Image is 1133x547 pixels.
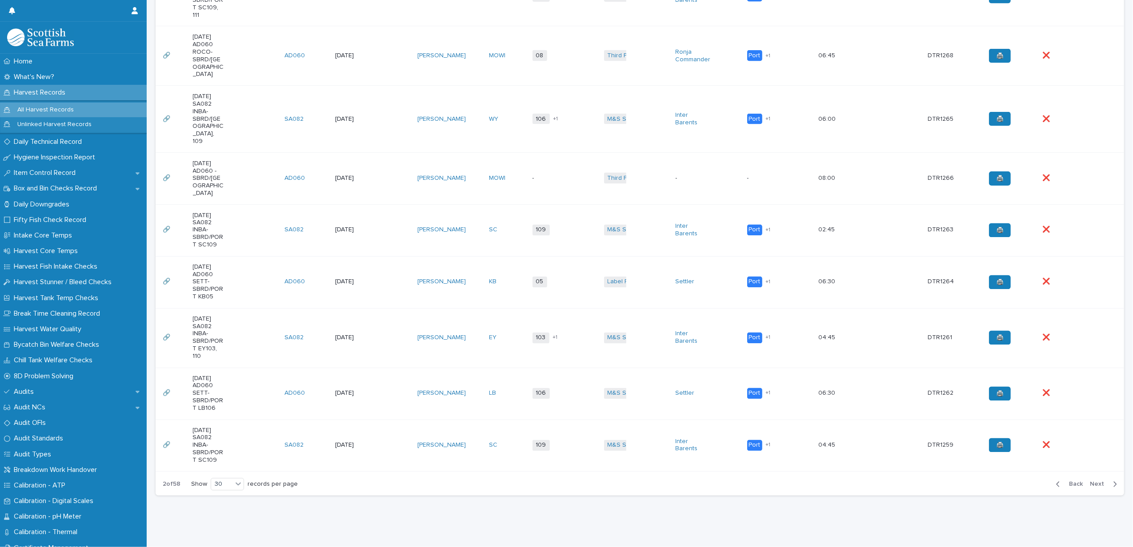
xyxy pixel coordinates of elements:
[928,277,956,286] p: DTR1264
[928,173,956,182] p: DTR1266
[10,216,93,224] p: Fifty Fish Check Record
[1042,114,1052,123] p: ❌
[156,420,1124,472] tr: 🔗🔗 [DATE] SA082 INBA-SBRD/PORT SC109SA082 [DATE][PERSON_NAME] SC 109M&S Select Inter Barents Port...
[747,225,762,236] div: Port
[211,480,232,489] div: 30
[1064,481,1083,488] span: Back
[989,49,1011,63] a: 🖨️
[489,115,498,123] a: WY
[417,226,466,234] a: [PERSON_NAME]
[747,388,762,399] div: Port
[989,275,1011,289] a: 🖨️
[996,175,1004,182] span: 🖨️
[284,52,305,59] a: AD060
[417,174,466,182] a: [PERSON_NAME]
[1042,50,1052,59] p: ❌
[335,334,367,342] p: [DATE]
[928,50,955,59] p: DTR1268
[532,225,550,236] span: 109
[10,466,104,474] p: Breakdown Work Handover
[928,388,955,397] p: DTR1262
[10,184,104,193] p: Box and Bin Checks Record
[156,204,1124,256] tr: 🔗🔗 [DATE] SA082 INBA-SBRD/PORT SC109SA082 [DATE][PERSON_NAME] SC 109M&S Select Inter Barents Port...
[284,278,305,286] a: AD060
[532,50,547,61] span: 08
[10,73,61,81] p: What's New?
[284,390,305,397] a: AD060
[489,174,505,182] a: MOWI
[766,116,771,122] span: + 1
[766,280,771,285] span: + 1
[996,116,1004,122] span: 🖨️
[193,264,224,301] p: [DATE] AD060 SETT-SBRD/PORT KB05
[766,335,771,341] span: + 1
[928,440,955,449] p: DTR1259
[608,226,641,234] a: M&S Select
[193,375,224,412] p: [DATE] AD060 SETT-SBRD/PORT LB106
[608,390,641,397] a: M&S Select
[417,115,466,123] a: [PERSON_NAME]
[284,174,305,182] a: AD060
[193,212,224,249] p: [DATE] SA082 INBA-SBRD/PORT SC109
[608,334,641,342] a: M&S Select
[989,112,1011,126] a: 🖨️
[163,173,172,182] p: 🔗
[989,438,1011,452] a: 🖨️
[989,171,1011,186] a: 🖨️
[928,225,955,234] p: DTR1263
[676,111,707,127] a: Inter Barents
[747,114,762,125] div: Port
[335,390,367,397] p: [DATE]
[1042,173,1052,182] p: ❌
[532,174,564,182] p: -
[996,227,1004,234] span: 🖨️
[819,114,838,123] p: 06:00
[163,277,172,286] p: 🔗
[766,443,771,448] span: + 1
[532,440,550,451] span: 109
[676,223,707,238] a: Inter Barents
[191,481,207,488] p: Show
[676,48,711,63] a: Ronja Commander
[335,442,367,449] p: [DATE]
[10,169,83,177] p: Item Control Record
[989,387,1011,401] a: 🖨️
[417,442,466,449] a: [PERSON_NAME]
[819,225,837,234] p: 02:45
[819,440,837,449] p: 04:45
[10,528,84,536] p: Calibration - Thermal
[10,247,85,255] p: Harvest Core Temps
[248,481,298,488] p: records per page
[747,333,762,344] div: Port
[417,52,466,59] a: [PERSON_NAME]
[10,262,104,271] p: Harvest Fish Intake Checks
[163,225,172,234] p: 🔗
[10,403,52,412] p: Audit NCs
[335,278,367,286] p: [DATE]
[335,174,367,182] p: [DATE]
[819,50,837,59] p: 06:45
[489,226,497,234] a: SC
[489,278,496,286] a: KB
[489,390,496,397] a: LB
[928,114,955,123] p: DTR1265
[608,174,661,182] a: Third Party Salmon
[156,256,1124,308] tr: 🔗🔗 [DATE] AD060 SETT-SBRD/PORT KB05AD060 [DATE][PERSON_NAME] KB 05Label Rouge Settler Port+106:30...
[284,442,304,449] a: SA082
[10,106,81,114] p: All Harvest Records
[10,231,79,240] p: Intake Core Temps
[532,388,550,399] span: 106
[163,333,172,342] p: 🔗
[747,277,762,288] div: Port
[553,116,558,122] span: + 1
[193,33,224,78] p: [DATE] AD060 ROCO-SBRD/[GEOGRAPHIC_DATA]
[163,440,172,449] p: 🔗
[819,388,837,397] p: 06:30
[193,93,224,145] p: [DATE] SA082 INBA-SBRD/[GEOGRAPHIC_DATA], 109
[532,333,549,344] span: 103
[10,325,88,333] p: Harvest Water Quality
[489,52,505,59] a: MOWI
[766,228,771,233] span: + 1
[10,294,105,302] p: Harvest Tank Temp Checks
[489,442,497,449] a: SC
